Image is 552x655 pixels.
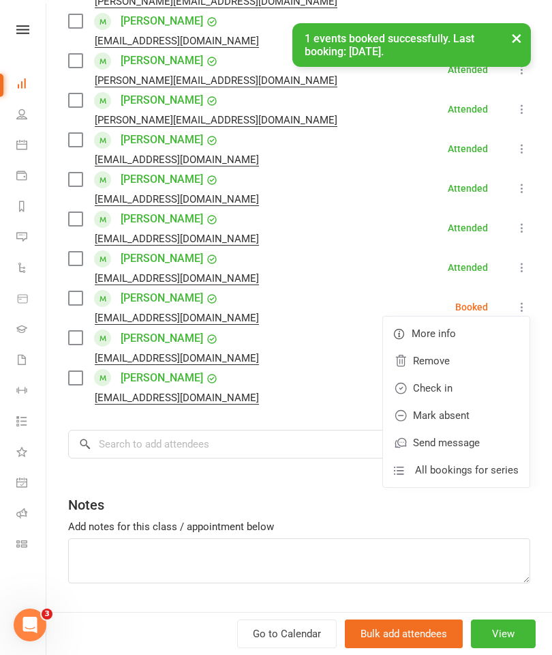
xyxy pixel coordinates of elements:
a: [PERSON_NAME] [121,248,203,270]
span: All bookings for series [415,462,519,478]
a: Calendar [16,131,47,162]
div: Add notes for this class / appointment below [68,519,530,535]
button: × [504,23,529,53]
a: [PERSON_NAME] [121,208,203,230]
iframe: Intercom live chat [14,609,46,641]
a: Remove [383,347,530,375]
a: Product Sales [16,285,47,315]
a: Reports [16,192,47,223]
a: Payments [16,162,47,192]
button: View [471,620,536,648]
a: General attendance kiosk mode [16,469,47,499]
div: Booked [455,302,488,312]
div: 1 events booked successfully. Last booking: [DATE]. [292,23,531,67]
a: Roll call kiosk mode [16,499,47,530]
div: Attended [448,104,488,114]
a: [PERSON_NAME] [121,327,203,349]
a: [PERSON_NAME] [121,169,203,190]
a: People [16,100,47,131]
a: Dashboard [16,70,47,100]
a: All bookings for series [383,456,530,484]
a: Class kiosk mode [16,530,47,561]
a: Go to Calendar [237,620,337,648]
a: [PERSON_NAME] [121,287,203,309]
button: Bulk add attendees [345,620,463,648]
a: More info [383,320,530,347]
a: [PERSON_NAME] [121,10,203,32]
span: More info [412,325,456,342]
a: [PERSON_NAME] [121,89,203,111]
span: 3 [42,609,52,620]
div: Notes [68,495,104,514]
a: [PERSON_NAME] [121,367,203,389]
a: [PERSON_NAME] [121,129,203,151]
div: Attended [448,184,488,193]
input: Search to add attendees [68,430,530,458]
a: What's New [16,438,47,469]
a: Check in [383,375,530,402]
div: Attended [448,223,488,233]
a: Mark absent [383,402,530,429]
div: Attended [448,65,488,74]
a: Send message [383,429,530,456]
div: Attended [448,263,488,272]
div: Attended [448,144,488,154]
